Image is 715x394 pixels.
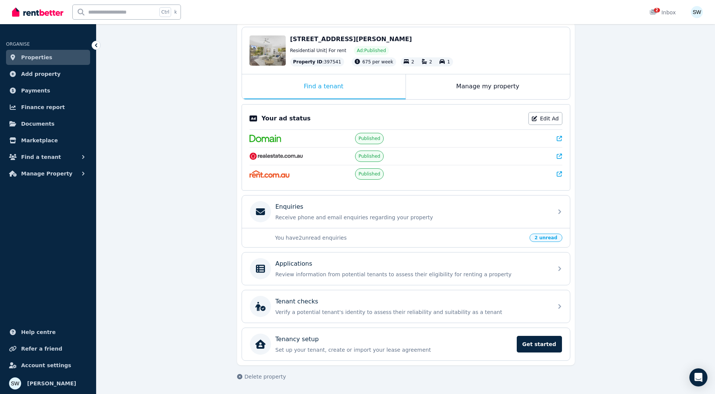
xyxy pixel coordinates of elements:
[276,202,303,211] p: Enquiries
[447,59,450,65] span: 1
[358,135,380,142] span: Published
[649,9,676,16] div: Inbox
[21,344,62,353] span: Refer a friend
[6,341,90,356] a: Refer a friend
[276,259,312,268] p: Applications
[276,214,548,221] p: Receive phone and email enquiries regarding your property
[250,170,290,178] img: Rent.com.au
[250,152,303,160] img: RealEstate.com.au
[530,234,562,242] span: 2 unread
[275,234,525,242] p: You have 2 unread enquiries
[21,119,55,128] span: Documents
[12,6,63,18] img: RentBetter
[276,335,319,344] p: Tenancy setup
[6,358,90,373] a: Account settings
[242,74,406,99] div: Find a tenant
[691,6,703,18] img: Sam Watson
[242,328,570,360] a: Tenancy setupSet up your tenant, create or import your lease agreementGet started
[21,69,61,78] span: Add property
[276,271,548,278] p: Review information from potential tenants to assess their eligibility for renting a property
[358,171,380,177] span: Published
[290,48,346,54] span: Residential Unit | For rent
[6,83,90,98] a: Payments
[276,297,318,306] p: Tenant checks
[245,373,286,380] span: Delete property
[174,9,177,15] span: k
[293,59,323,65] span: Property ID
[689,368,707,386] div: Open Intercom Messenger
[6,66,90,82] a: Add property
[429,59,432,65] span: 2
[21,152,61,162] span: Find a tenant
[21,169,72,178] span: Manage Property
[159,7,171,17] span: Ctrl
[21,361,71,370] span: Account settings
[654,8,660,12] span: 2
[362,59,393,65] span: 675 per week
[6,149,90,165] button: Find a tenant
[528,112,562,125] a: Edit Ad
[406,74,570,99] div: Manage my property
[6,100,90,115] a: Finance report
[6,50,90,65] a: Properties
[276,308,548,316] p: Verify a potential tenant's identity to assess their reliability and suitability as a tenant
[21,86,50,95] span: Payments
[6,133,90,148] a: Marketplace
[250,135,281,142] img: Domain.com.au
[21,136,58,145] span: Marketplace
[290,57,344,66] div: : 397541
[242,252,570,285] a: ApplicationsReview information from potential tenants to assess their eligibility for renting a p...
[21,103,65,112] span: Finance report
[411,59,414,65] span: 2
[21,328,56,337] span: Help centre
[21,53,52,62] span: Properties
[357,48,386,54] span: Ad: Published
[27,379,76,388] span: [PERSON_NAME]
[237,373,286,380] button: Delete property
[6,325,90,340] a: Help centre
[6,166,90,181] button: Manage Property
[6,116,90,131] a: Documents
[290,35,412,43] span: [STREET_ADDRESS][PERSON_NAME]
[358,153,380,159] span: Published
[242,290,570,323] a: Tenant checksVerify a potential tenant's identity to assess their reliability and suitability as ...
[9,377,21,389] img: Sam Watson
[517,336,562,352] span: Get started
[276,346,512,354] p: Set up your tenant, create or import your lease agreement
[242,195,570,228] a: EnquiriesReceive phone and email enquiries regarding your property
[6,42,30,47] span: ORGANISE
[262,114,311,123] p: Your ad status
